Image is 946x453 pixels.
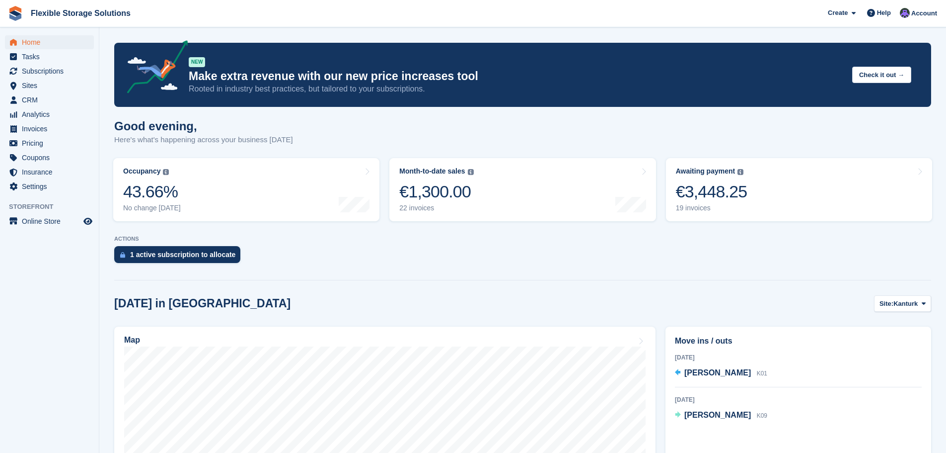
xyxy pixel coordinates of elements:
a: menu [5,136,94,150]
p: Rooted in industry best practices, but tailored to your subscriptions. [189,84,844,94]
span: Pricing [22,136,81,150]
span: Site: [879,299,893,309]
div: Occupancy [123,167,160,176]
div: 19 invoices [676,204,747,212]
img: icon-info-grey-7440780725fd019a000dd9b08b2336e03edf1995a4989e88bcd33f0948082b44.svg [163,169,169,175]
span: K01 [757,370,767,377]
img: icon-info-grey-7440780725fd019a000dd9b08b2336e03edf1995a4989e88bcd33f0948082b44.svg [468,169,474,175]
img: price-adjustments-announcement-icon-8257ccfd72463d97f412b2fc003d46551f7dbcb40ab6d574587a9cd5c0d94... [119,40,188,97]
p: Here's what's happening across your business [DATE] [114,134,293,146]
span: Insurance [22,165,81,179]
p: ACTIONS [114,236,931,242]
a: [PERSON_NAME] K09 [675,409,767,422]
span: Account [911,8,937,18]
span: Subscriptions [22,64,81,78]
div: 43.66% [123,181,181,202]
a: 1 active subscription to allocate [114,246,245,268]
h1: Good evening, [114,119,293,133]
div: Month-to-date sales [399,167,465,176]
a: Awaiting payment €3,448.25 19 invoices [666,158,932,221]
span: Storefront [9,202,99,212]
a: menu [5,165,94,179]
a: menu [5,122,94,136]
p: Make extra revenue with our new price increases tool [189,69,844,84]
span: Create [828,8,848,18]
h2: [DATE] in [GEOGRAPHIC_DATA] [114,297,291,310]
a: Preview store [82,215,94,227]
span: Kanturk [893,299,918,309]
div: 1 active subscription to allocate [130,251,235,259]
span: Home [22,35,81,49]
span: Coupons [22,151,81,165]
a: menu [5,64,94,78]
a: Flexible Storage Solutions [27,5,135,21]
span: Help [877,8,891,18]
span: Sites [22,79,81,92]
a: Month-to-date sales €1,300.00 22 invoices [389,158,655,221]
img: active_subscription_to_allocate_icon-d502201f5373d7db506a760aba3b589e785aa758c864c3986d89f69b8ff3... [120,252,125,258]
span: Invoices [22,122,81,136]
span: CRM [22,93,81,107]
span: Analytics [22,107,81,121]
div: NEW [189,57,205,67]
div: €3,448.25 [676,181,747,202]
span: [PERSON_NAME] [684,368,751,377]
a: menu [5,93,94,107]
img: stora-icon-8386f47178a22dfd0bd8f6a31ec36ba5ce8667c1dd55bd0f319d3a0aa187defe.svg [8,6,23,21]
a: menu [5,151,94,165]
h2: Move ins / outs [675,335,922,347]
a: menu [5,35,94,49]
span: K09 [757,412,767,419]
a: menu [5,107,94,121]
a: [PERSON_NAME] K01 [675,367,767,380]
span: Online Store [22,214,81,228]
div: [DATE] [675,353,922,362]
button: Site: Kanturk [874,295,931,312]
a: menu [5,79,94,92]
h2: Map [124,336,140,345]
div: [DATE] [675,395,922,404]
div: 22 invoices [399,204,473,212]
a: menu [5,214,94,228]
div: €1,300.00 [399,181,473,202]
span: Settings [22,180,81,193]
span: [PERSON_NAME] [684,411,751,419]
div: No change [DATE] [123,204,181,212]
div: Awaiting payment [676,167,735,176]
a: menu [5,180,94,193]
img: icon-info-grey-7440780725fd019a000dd9b08b2336e03edf1995a4989e88bcd33f0948082b44.svg [737,169,743,175]
button: Check it out → [852,67,911,83]
span: Tasks [22,50,81,64]
a: menu [5,50,94,64]
a: Occupancy 43.66% No change [DATE] [113,158,379,221]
